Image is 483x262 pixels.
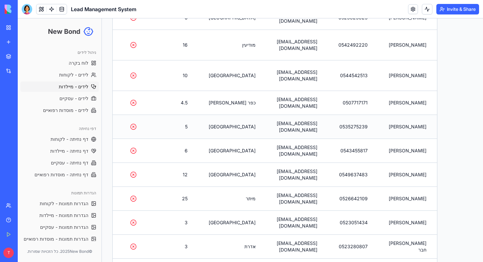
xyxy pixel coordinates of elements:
span: דף נחיתה - מוסדות רפואיים [17,153,71,160]
td: 0549637483 [310,144,360,168]
td: 10 [129,42,180,72]
img: logo [5,5,45,14]
td: [PERSON_NAME] [360,96,419,120]
a: לוח בקרה [3,39,81,50]
h1: New Bond [30,9,63,18]
td: [PERSON_NAME] [360,120,419,144]
a: הגדרות תמונות - מיילדות [3,192,81,202]
a: לידים - מיילדות [3,63,81,74]
span: לידים - מיילדות [41,65,71,72]
td: [EMAIL_ADDRESS][DOMAIN_NAME] [248,192,310,216]
div: דפי נחיתה [3,105,81,116]
td: 0544542513 [310,42,360,72]
td: [PERSON_NAME] [360,168,419,192]
td: [PERSON_NAME] [360,42,419,72]
a: דף נחיתה - מיילדות [3,127,81,138]
td: [GEOGRAPHIC_DATA] [180,144,248,168]
a: לידים - מוסדות רפואיים [3,87,81,97]
td: אדרת [180,216,248,240]
a: דף נחיתה - לקוחות [3,116,81,126]
td: 3 [129,192,180,216]
td: [PERSON_NAME] [360,11,419,42]
td: 0542492220 [310,11,360,42]
td: [EMAIL_ADDRESS][DOMAIN_NAME] [248,72,310,96]
span: לידים - מוסדות רפואיים [25,89,71,95]
span: הגדרות תמונות - עסקיים [22,206,71,212]
span: Lead Management System [71,5,136,13]
td: [EMAIL_ADDRESS][DOMAIN_NAME] [248,11,310,42]
span: דף נחיתה - מיילדות [33,129,71,136]
div: הגדרות תמונות [3,169,81,180]
span: הגדרות תמונות - לקוחות [22,182,71,188]
td: 6 [129,120,180,144]
a: דף נחיתה - עסקיים [3,139,81,150]
td: 0507717171 [310,72,360,96]
span: הגדרות תמונות - מיילדות [22,194,71,200]
td: 0523051434 [310,192,360,216]
td: 0523280807 [310,216,360,240]
a: לידים - לקוחות [3,51,81,62]
td: [EMAIL_ADDRESS][DOMAIN_NAME] [248,216,310,240]
a: הגדרות תמונות - לקוחות [3,180,81,190]
span: דף נחיתה - לקוחות [33,118,71,124]
span: לידים - לקוחות [41,53,71,60]
span: הגדרות תמונות - מוסדות רפואיים [6,217,71,224]
td: 4.5 [129,72,180,96]
td: 0526642109 [310,168,360,192]
span: דף נחיתה - עסקיים [33,141,71,148]
td: [GEOGRAPHIC_DATA] [180,120,248,144]
td: [PERSON_NAME] [360,144,419,168]
td: [EMAIL_ADDRESS][DOMAIN_NAME] [248,168,310,192]
td: 12 [129,144,180,168]
a: לידים - עסקיים [3,75,81,85]
td: [EMAIL_ADDRESS][DOMAIN_NAME] [248,96,310,120]
td: [EMAIL_ADDRESS][DOMAIN_NAME] [248,144,310,168]
td: [GEOGRAPHIC_DATA] [180,42,248,72]
td: 5 [129,96,180,120]
td: [GEOGRAPHIC_DATA] [180,96,248,120]
a: דף נחיתה - מוסדות רפואיים [3,151,81,162]
button: Invite & Share [436,4,479,14]
td: מודיעין [180,11,248,42]
a: הגדרות תמונות - מוסדות רפואיים [3,215,81,226]
td: [EMAIL_ADDRESS][DOMAIN_NAME] [248,120,310,144]
a: הגדרות תמונות - עסקיים [3,204,81,214]
span: לידים - עסקיים [42,77,71,83]
td: 25 [129,168,180,192]
td: כפר [PERSON_NAME] [180,72,248,96]
span: לוח בקרה [51,41,71,48]
td: [PERSON_NAME] [360,72,419,96]
td: מיתר [180,168,248,192]
span: T [3,248,14,258]
td: 0535275239 [310,96,360,120]
td: [PERSON_NAME] חבר [360,216,419,240]
div: ניהול לידים [3,29,81,39]
td: [GEOGRAPHIC_DATA] [180,192,248,216]
td: 16 [129,11,180,42]
td: [EMAIL_ADDRESS][DOMAIN_NAME] [248,42,310,72]
td: 3 [129,216,180,240]
td: [PERSON_NAME] [360,192,419,216]
p: © 2025 New Bond. כל הזכויות שמורות. [3,225,81,241]
td: 0543455817 [310,120,360,144]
